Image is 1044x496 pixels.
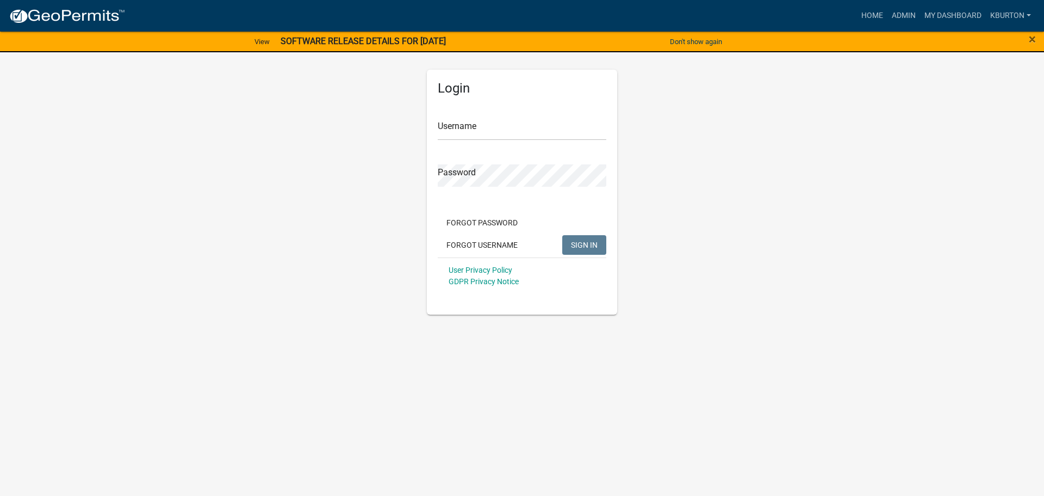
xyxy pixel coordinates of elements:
button: Close [1029,33,1036,46]
a: My Dashboard [920,5,986,26]
a: User Privacy Policy [449,266,512,274]
a: kburton [986,5,1035,26]
a: Home [857,5,887,26]
strong: SOFTWARE RELEASE DETAILS FOR [DATE] [281,36,446,46]
a: GDPR Privacy Notice [449,277,519,286]
button: SIGN IN [562,235,606,255]
h5: Login [438,81,606,96]
button: Forgot Username [438,235,526,255]
button: Don't show again [666,33,726,51]
span: × [1029,32,1036,47]
a: View [250,33,274,51]
a: Admin [887,5,920,26]
span: SIGN IN [571,240,598,249]
button: Forgot Password [438,213,526,232]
